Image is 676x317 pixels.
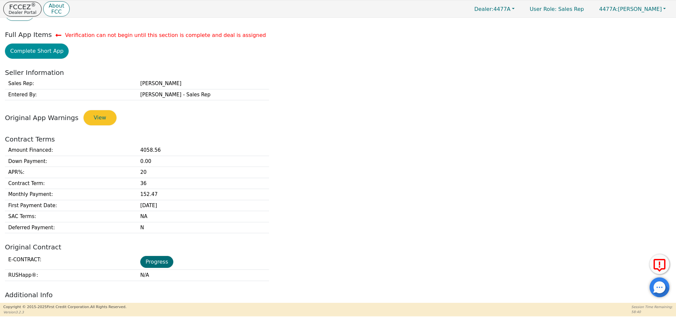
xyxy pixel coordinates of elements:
[84,110,117,125] button: View
[49,9,64,15] p: FCC
[5,89,137,100] td: Entered By:
[5,31,671,39] h2: Full App Items
[43,1,69,17] button: AboutFCC
[137,211,269,222] td: NA
[592,4,673,14] button: 4477A:[PERSON_NAME]
[9,10,36,15] p: Dealer Portal
[49,3,64,9] p: About
[5,69,671,77] h2: Seller Information
[631,304,673,309] p: Session Time Remaining:
[137,167,269,178] td: 20
[5,114,79,122] span: Original App Warnings
[5,44,69,59] button: Complete Short App
[137,270,269,281] td: N/A
[140,256,173,268] button: Progress
[5,200,137,211] td: First Payment Date :
[523,3,591,16] a: User Role: Sales Rep
[137,200,269,211] td: [DATE]
[474,6,493,12] span: Dealer:
[599,6,618,12] span: 4477A:
[530,6,557,12] span: User Role :
[137,156,269,167] td: 0.00
[523,3,591,16] p: Sales Rep
[599,6,662,12] span: [PERSON_NAME]
[650,254,669,274] button: Report Error to FCC
[5,222,137,233] td: Deferred Payment :
[5,270,137,281] td: RUSHapp® :
[65,32,266,38] span: Verification can not begin until this section is complete and deal is assigned
[137,178,269,189] td: 36
[137,89,269,100] td: [PERSON_NAME] - Sales Rep
[3,304,126,310] p: Copyright © 2015- 2025 First Credit Corporation.
[5,254,137,270] td: E-CONTRACT :
[5,167,137,178] td: APR% :
[137,145,269,156] td: 4058.56
[31,2,36,8] sup: ®
[9,4,36,10] p: FCCEZ
[137,78,269,89] td: [PERSON_NAME]
[5,189,137,200] td: Monthly Payment :
[5,78,137,89] td: Sales Rep:
[137,189,269,200] td: 152.47
[5,211,137,222] td: SAC Terms :
[631,309,673,314] p: 58:40
[5,302,137,315] td: Product Serial Number:
[3,310,126,315] p: Version 3.2.3
[5,291,671,299] h2: Additional Info
[5,145,137,156] td: Amount Financed :
[467,4,522,14] button: Dealer:4477A
[90,305,126,309] span: All Rights Reserved.
[137,222,269,233] td: N
[5,243,671,251] h2: Original Contract
[5,156,137,167] td: Down Payment :
[5,178,137,189] td: Contract Term :
[3,2,42,16] button: FCCEZ®Dealer Portal
[5,135,671,143] h2: Contract Terms
[474,6,511,12] span: 4477A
